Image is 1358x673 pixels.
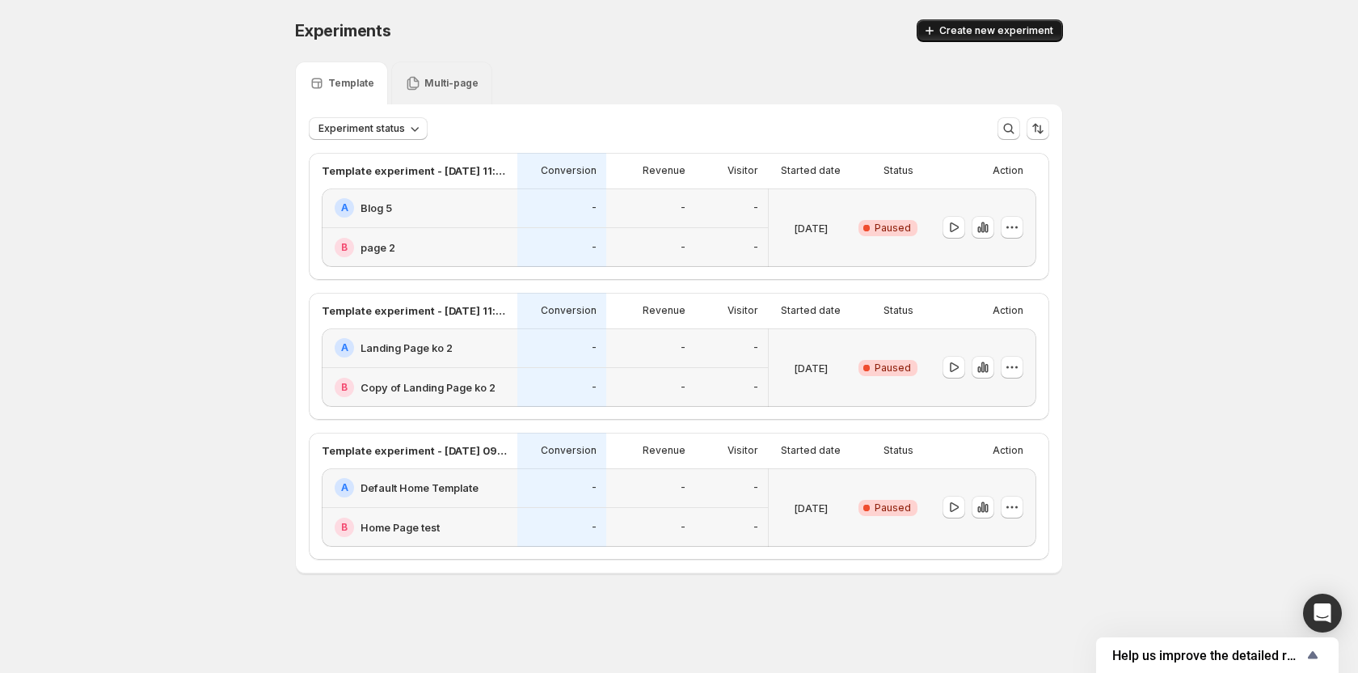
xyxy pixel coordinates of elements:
[322,163,508,179] p: Template experiment - [DATE] 11:42:07
[295,21,391,40] span: Experiments
[643,304,685,317] p: Revenue
[341,481,348,494] h2: A
[361,480,479,496] h2: Default Home Template
[361,239,395,256] h2: page 2
[753,381,758,394] p: -
[794,360,828,376] p: [DATE]
[794,220,828,236] p: [DATE]
[341,341,348,354] h2: A
[341,201,348,214] h2: A
[753,341,758,354] p: -
[643,444,685,457] p: Revenue
[884,304,913,317] p: Status
[781,164,841,177] p: Started date
[753,241,758,254] p: -
[727,304,758,317] p: Visitor
[1112,645,1322,665] button: Show survey - Help us improve the detailed report for A/B campaigns
[875,362,911,375] span: Paused
[592,241,597,254] p: -
[328,77,374,90] p: Template
[341,381,348,394] h2: B
[993,444,1023,457] p: Action
[727,164,758,177] p: Visitor
[1027,117,1049,140] button: Sort the results
[884,164,913,177] p: Status
[592,381,597,394] p: -
[993,164,1023,177] p: Action
[361,340,453,356] h2: Landing Page ko 2
[794,500,828,516] p: [DATE]
[753,521,758,534] p: -
[309,117,428,140] button: Experiment status
[1112,648,1303,663] span: Help us improve the detailed report for A/B campaigns
[341,521,348,534] h2: B
[753,201,758,214] p: -
[727,444,758,457] p: Visitor
[875,502,911,514] span: Paused
[681,521,685,534] p: -
[592,521,597,534] p: -
[592,341,597,354] p: -
[592,481,597,494] p: -
[939,24,1053,37] span: Create new experiment
[681,201,685,214] p: -
[681,241,685,254] p: -
[681,481,685,494] p: -
[341,241,348,254] h2: B
[541,304,597,317] p: Conversion
[681,381,685,394] p: -
[781,444,841,457] p: Started date
[753,481,758,494] p: -
[875,222,911,235] span: Paused
[917,19,1063,42] button: Create new experiment
[541,444,597,457] p: Conversion
[322,442,508,459] p: Template experiment - [DATE] 09:05:39
[361,519,440,535] h2: Home Page test
[884,444,913,457] p: Status
[318,122,405,135] span: Experiment status
[361,379,496,396] h2: Copy of Landing Page ko 2
[1303,594,1342,633] div: Open Intercom Messenger
[592,201,597,214] p: -
[541,164,597,177] p: Conversion
[322,303,508,319] p: Template experiment - [DATE] 11:38:35
[424,77,479,90] p: Multi-page
[681,341,685,354] p: -
[361,200,392,216] h2: Blog 5
[993,304,1023,317] p: Action
[781,304,841,317] p: Started date
[643,164,685,177] p: Revenue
